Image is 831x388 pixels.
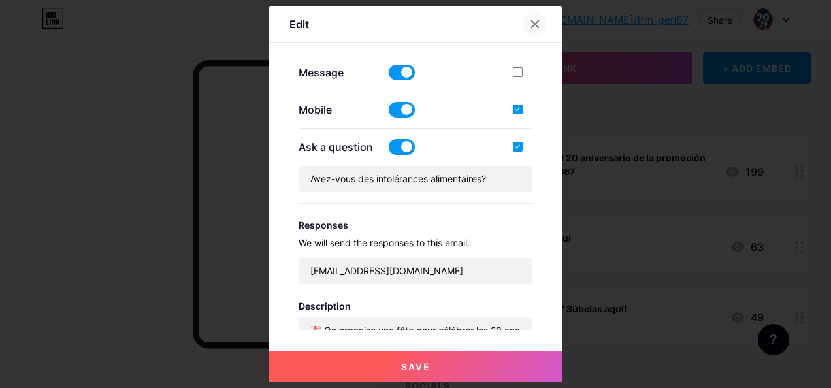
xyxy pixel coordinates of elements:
[299,166,532,192] input: Enter your question
[299,300,533,312] h3: Description
[299,236,533,250] p: We will send the responses to this email.
[299,258,532,284] input: name@example.com
[299,317,532,344] input: Enter description here (optional)
[269,351,562,382] button: Save
[299,65,377,80] p: Message
[299,219,533,231] h3: Responses
[299,139,377,155] p: Ask a question
[289,16,309,32] div: Edit
[401,361,431,372] span: Save
[299,102,377,118] p: Mobile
